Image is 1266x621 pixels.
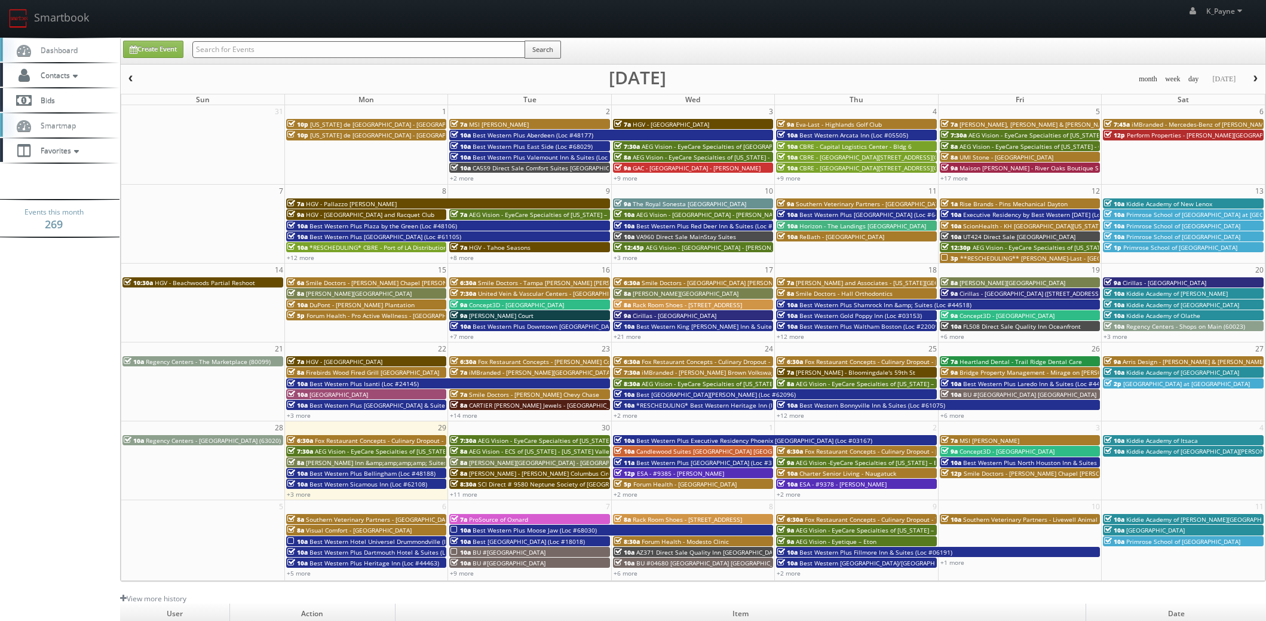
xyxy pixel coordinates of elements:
span: 11a [614,458,634,467]
span: 10a [614,233,634,241]
span: Best Western Plus [GEOGRAPHIC_DATA] (Loc #35038) [636,458,788,467]
span: 10a [941,390,961,399]
span: AEG Vision - [GEOGRAPHIC_DATA] - [PERSON_NAME][GEOGRAPHIC_DATA] [636,210,842,219]
span: 7:45a [1104,120,1130,129]
span: [PERSON_NAME] Court [469,311,534,320]
span: HGV - Pallazzo [PERSON_NAME] [306,200,397,208]
span: BU #[GEOGRAPHIC_DATA] [GEOGRAPHIC_DATA] [963,390,1096,399]
span: 9a [941,289,958,298]
span: [US_STATE] de [GEOGRAPHIC_DATA] - [GEOGRAPHIC_DATA] [310,120,475,129]
span: CA559 Direct Sale Comfort Suites [GEOGRAPHIC_DATA] [473,164,629,172]
span: MSI [PERSON_NAME] [960,436,1019,445]
span: Kiddie Academy of Olathe [1126,311,1200,320]
span: 8a [777,380,794,388]
span: 10a [777,153,798,161]
span: Concept3D - [GEOGRAPHIC_DATA] [960,447,1055,455]
span: Best Western Plus [GEOGRAPHIC_DATA] (Loc #64008) [799,210,951,219]
span: Fox Restaurant Concepts - Culinary Dropout - [GEOGRAPHIC_DATA] [642,357,830,366]
a: +12 more [777,332,804,341]
span: Bridge Property Management - Mirage on [PERSON_NAME] [960,368,1129,377]
span: Maison [PERSON_NAME] - River Oaks Boutique Second Shoot [960,164,1135,172]
span: AEG Vision - EyeCare Specialties of [US_STATE] – EyeCare in [GEOGRAPHIC_DATA] [469,210,700,219]
span: 9a [777,200,794,208]
span: 10a [1104,289,1124,298]
span: Cirillas - [GEOGRAPHIC_DATA] [633,311,716,320]
span: [PERSON_NAME][GEOGRAPHIC_DATA] [960,279,1065,287]
span: Best Western Sicamous Inn (Loc #62108) [309,480,427,488]
span: AEG Vision - EyeCare Specialties of [US_STATE] – Drs. [PERSON_NAME] and [PERSON_NAME]-Ost and Ass... [796,380,1148,388]
span: CBRE - [GEOGRAPHIC_DATA][STREET_ADDRESS][GEOGRAPHIC_DATA] [799,153,991,161]
a: +7 more [450,332,474,341]
span: 10a [777,469,798,478]
span: 10a [614,322,634,331]
a: +3 more [287,490,311,498]
span: 10a [1104,447,1124,455]
span: [PERSON_NAME] - Bloomingdale's 59th St [796,368,915,377]
span: 8a [450,469,467,478]
span: 9a [450,301,467,309]
span: Primrose School of [GEOGRAPHIC_DATA] [1126,222,1240,230]
span: Best Western King [PERSON_NAME] Inn & Suites (Loc #62106) [636,322,814,331]
span: [GEOGRAPHIC_DATA] at [GEOGRAPHIC_DATA] [1123,380,1250,388]
a: +6 more [940,411,964,420]
a: +9 more [614,174,637,182]
span: 9a [941,311,958,320]
span: Heartland Dental - Trail Ridge Dental Care [960,357,1082,366]
span: ESA - #9378 - [PERSON_NAME] [799,480,887,488]
span: AEG Vision - EyeCare Specialties of [US_STATE] – [PERSON_NAME] Vision [968,131,1175,139]
span: 10a [1104,233,1124,241]
span: ProSource of Oxnard [469,515,528,524]
span: 10a [450,164,471,172]
span: 7:30a [287,447,313,455]
a: +8 more [450,253,474,262]
span: Best Western Gold Poppy Inn (Loc #03153) [799,311,922,320]
span: 7a [941,436,958,445]
span: Smile Doctors - Hall Orthodontics [796,289,893,298]
span: 9a [1104,357,1121,366]
span: 8a [287,515,304,524]
span: Contacts [35,70,81,80]
span: HGV - [GEOGRAPHIC_DATA] [306,357,382,366]
span: Candlewood Suites [GEOGRAPHIC_DATA] [GEOGRAPHIC_DATA] [636,447,812,455]
span: 10a [287,243,308,252]
span: SCI Direct # 9580 Neptune Society of [GEOGRAPHIC_DATA] [478,480,645,488]
span: Best Western Bonnyville Inn & Suites (Loc #61075) [799,401,945,409]
span: 6:30a [777,357,803,366]
span: 7:30a [450,436,476,445]
span: 8a [614,301,631,309]
span: AEG Vision -EyeCare Specialties of [US_STATE] – Eyes On Sammamish [796,458,994,467]
span: 8a [941,153,958,161]
span: Cirillas - [GEOGRAPHIC_DATA] [1123,279,1206,287]
span: Kiddie Academy of Itsaca [1126,436,1198,445]
span: UT424 Direct Sale [GEOGRAPHIC_DATA] [963,233,1075,241]
span: 7a [450,243,467,252]
span: Forum Health - [GEOGRAPHIC_DATA] [633,480,737,488]
span: 10a [941,210,961,219]
span: 9a [287,210,304,219]
button: Search [525,41,561,59]
span: 10a [1104,222,1124,230]
span: AEG Vision - EyeCare Specialties of [US_STATE] - In Focus Vision Center [633,153,835,161]
span: 9a [777,458,794,467]
span: 6:30a [450,357,476,366]
span: 10a [614,401,634,409]
span: 6a [287,279,304,287]
span: 10a [614,390,634,399]
span: 10a [777,301,798,309]
span: 9a [1104,279,1121,287]
span: 10a [124,436,144,445]
span: Rack Room Shoes - [STREET_ADDRESS] [633,301,742,309]
span: [US_STATE] de [GEOGRAPHIC_DATA] - [GEOGRAPHIC_DATA] [310,131,475,139]
span: CARTIER [PERSON_NAME] Jewels - [GEOGRAPHIC_DATA] [469,401,626,409]
span: Smile Doctors - [GEOGRAPHIC_DATA] [PERSON_NAME] Orthodontics [642,279,834,287]
span: 12p [941,469,962,478]
span: AEG Vision - EyeCare Specialties of [US_STATE] – Southwest Orlando Eye Care [315,447,537,455]
span: 6:30a [287,436,313,445]
a: +17 more [940,174,968,182]
a: +2 more [614,411,637,420]
span: 10a [941,222,961,230]
span: Horizon - The Landings [GEOGRAPHIC_DATA] [799,222,926,230]
span: 10a [1104,200,1124,208]
span: 10a [1104,301,1124,309]
span: 9a [614,311,631,320]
